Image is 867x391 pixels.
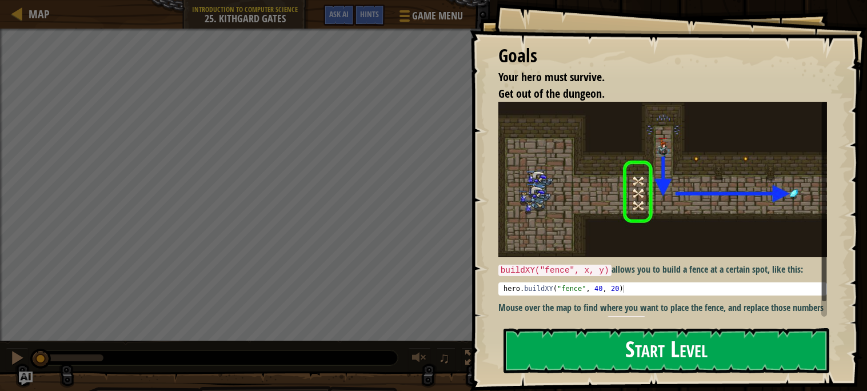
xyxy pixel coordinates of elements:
span: Map [29,6,50,22]
button: Adjust volume [408,348,431,371]
span: ♫ [439,349,450,366]
button: Ctrl + P: Pause [6,348,29,371]
code: buildXY("fence", x, y) [498,265,612,276]
span: Hints [360,9,379,19]
p: Mouse over the map to find where you want to place the fence, and replace those numbers with the ... [498,301,827,328]
img: Kithgard gates [498,102,827,257]
button: Toggle fullscreen [461,348,484,371]
div: Goals [498,43,827,69]
button: ♫ [437,348,456,371]
a: Map [23,6,50,22]
li: Your hero must survive. [484,69,824,86]
span: Game Menu [412,9,463,23]
button: Game Menu [390,5,470,31]
button: Ask AI [323,5,354,26]
p: allows you to build a fence at a certain spot, like this: [498,263,827,277]
button: Ask AI [19,372,33,385]
span: Get out of the dungeon. [498,86,605,101]
span: Your hero must survive. [498,69,605,85]
button: Start Level [504,328,829,373]
span: Ask AI [329,9,349,19]
li: Get out of the dungeon. [484,86,824,102]
code: buildXY [607,316,646,328]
